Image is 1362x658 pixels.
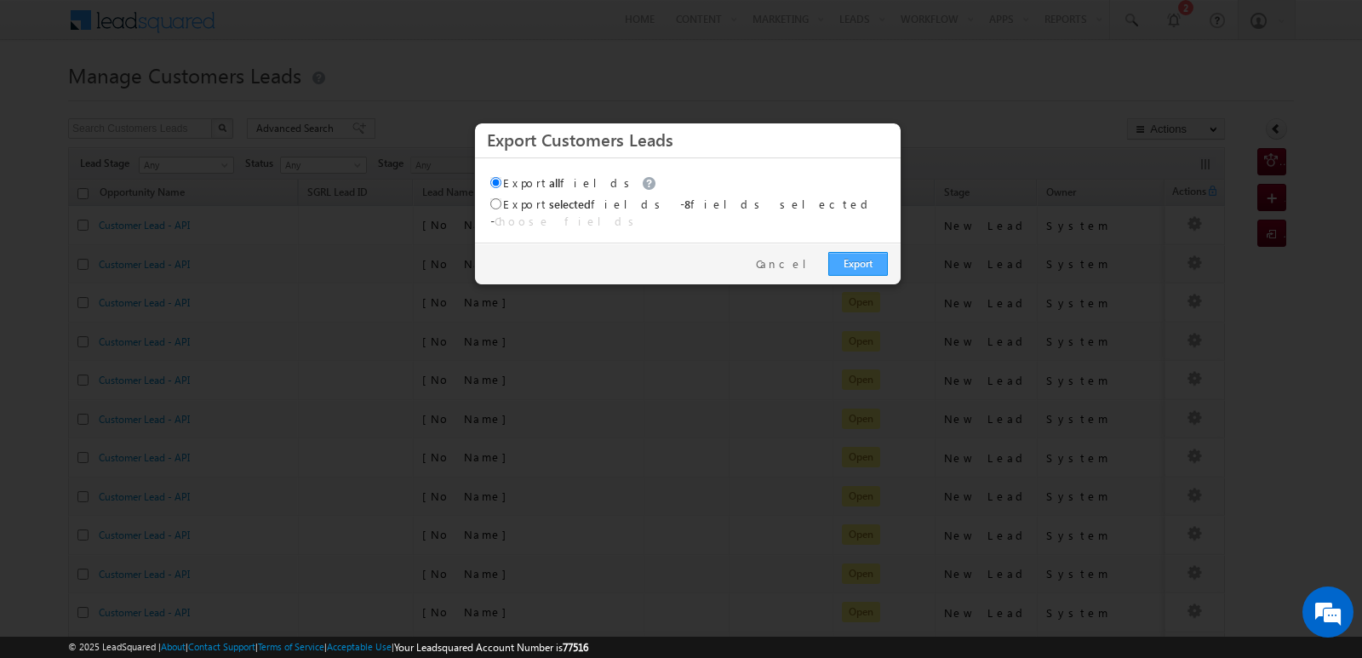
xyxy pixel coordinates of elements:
a: Cancel [756,256,820,272]
a: Terms of Service [258,641,324,652]
div: Chat with us now [89,89,286,112]
img: d_60004797649_company_0_60004797649 [29,89,72,112]
span: - fields selected [680,197,874,211]
a: Contact Support [188,641,255,652]
div: Minimize live chat window [279,9,320,49]
span: 77516 [563,641,588,654]
span: selected [549,197,591,211]
em: Start Chat [232,524,309,547]
a: Acceptable Use [327,641,392,652]
span: all [549,175,560,190]
span: © 2025 LeadSquared | | | | | [68,639,588,655]
a: Choose fields [495,214,640,228]
span: 8 [684,197,690,211]
textarea: Type your message and hit 'Enter' [22,157,311,510]
h3: Export Customers Leads [487,124,889,154]
span: - [490,214,640,228]
input: Exportselectedfields [490,198,501,209]
input: Exportallfields [490,177,501,188]
label: Export fields [490,197,667,211]
a: Export [828,252,888,276]
span: Your Leadsquared Account Number is [394,641,588,654]
a: About [161,641,186,652]
label: Export fields [490,175,661,190]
